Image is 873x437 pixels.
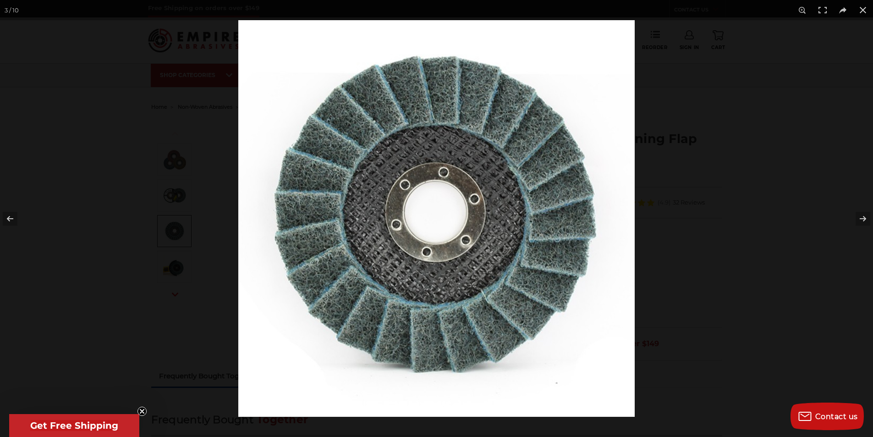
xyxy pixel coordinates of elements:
span: Get Free Shipping [30,420,118,431]
span: Contact us [815,412,858,421]
button: Contact us [791,403,864,430]
img: Blue_Surface_Flapper__03378.1570197223.jpg [238,20,635,417]
button: Close teaser [137,407,147,416]
div: Get Free ShippingClose teaser [9,414,139,437]
button: Next (arrow right) [841,196,873,242]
